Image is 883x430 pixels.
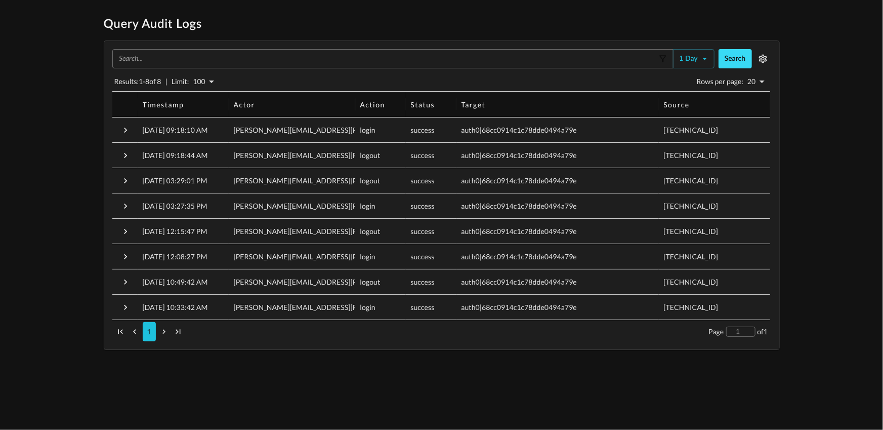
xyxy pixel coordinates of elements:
[411,202,435,210] span: success
[143,322,156,341] button: 1
[664,278,719,286] span: [TECHNICAL_ID]
[461,151,577,160] span: auth0|68cc0914c1c78dde0494a79e
[172,326,184,338] span: Last page
[461,202,577,210] span: auth0|68cc0914c1c78dde0494a79e
[360,278,381,286] span: logout
[461,303,577,311] span: auth0|68cc0914c1c78dde0494a79e
[360,176,381,185] span: logout
[461,176,577,185] span: auth0|68cc0914c1c78dde0494a79e
[411,176,435,185] span: success
[360,202,375,210] span: login
[234,151,466,160] span: [PERSON_NAME][EMAIL_ADDRESS][PERSON_NAME][DOMAIN_NAME]
[664,151,719,160] span: [TECHNICAL_ID]
[143,150,208,161] p: [DATE] 09:18:44 AM
[708,327,724,337] p: Page
[114,326,127,338] span: First page
[115,54,656,64] input: Search...
[360,252,375,261] span: login
[461,100,486,109] div: Target
[664,303,719,311] span: [TECHNICAL_ID]
[360,151,381,160] span: logout
[234,252,466,261] span: [PERSON_NAME][EMAIL_ADDRESS][PERSON_NAME][DOMAIN_NAME]
[360,227,381,236] span: logout
[234,126,466,134] span: [PERSON_NAME][EMAIL_ADDRESS][PERSON_NAME][DOMAIN_NAME]
[411,126,435,134] span: success
[411,100,435,109] div: Status
[193,76,205,87] p: 100
[411,252,435,261] span: success
[143,252,207,262] p: [DATE] 12:08:27 PM
[234,202,466,210] span: [PERSON_NAME][EMAIL_ADDRESS][PERSON_NAME][DOMAIN_NAME]
[234,227,466,236] span: [PERSON_NAME][EMAIL_ADDRESS][PERSON_NAME][DOMAIN_NAME]
[664,100,690,109] div: Source
[143,302,208,312] p: [DATE] 10:33:42 AM
[165,76,167,87] p: |
[234,176,466,185] span: [PERSON_NAME][EMAIL_ADDRESS][PERSON_NAME][DOMAIN_NAME]
[411,151,435,160] span: success
[143,100,184,109] div: Timestamp
[104,16,780,32] h1: Query Audit Logs
[234,100,255,109] div: Actor
[664,227,719,236] span: [TECHNICAL_ID]
[129,326,141,338] span: Previous page
[114,76,161,87] p: Results: 1 - 8 of 8
[360,100,385,109] div: Action
[158,326,170,338] span: Next page
[411,278,435,286] span: success
[719,49,752,68] button: Search
[360,126,375,134] span: login
[664,176,719,185] span: [TECHNICAL_ID]
[172,76,189,87] p: Limit:
[664,126,719,134] span: [TECHNICAL_ID]
[673,49,714,68] button: 1 day
[697,76,744,87] p: Rows per page:
[143,201,207,211] p: [DATE] 03:27:35 PM
[461,227,577,236] span: auth0|68cc0914c1c78dde0494a79e
[234,278,466,286] span: [PERSON_NAME][EMAIL_ADDRESS][PERSON_NAME][DOMAIN_NAME]
[664,202,719,210] span: [TECHNICAL_ID]
[360,303,375,311] span: login
[143,176,207,186] p: [DATE] 03:29:01 PM
[143,226,207,237] p: [DATE] 12:15:47 PM
[664,252,719,261] span: [TECHNICAL_ID]
[143,277,208,287] p: [DATE] 10:49:42 AM
[461,278,577,286] span: auth0|68cc0914c1c78dde0494a79e
[143,125,208,135] p: [DATE] 09:18:10 AM
[234,303,466,311] span: [PERSON_NAME][EMAIL_ADDRESS][PERSON_NAME][DOMAIN_NAME]
[411,303,435,311] span: success
[758,327,768,337] p: of 1
[747,76,755,87] p: 20
[411,227,435,236] span: success
[461,252,577,261] span: auth0|68cc0914c1c78dde0494a79e
[461,126,577,134] span: auth0|68cc0914c1c78dde0494a79e
[147,327,151,337] p: 1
